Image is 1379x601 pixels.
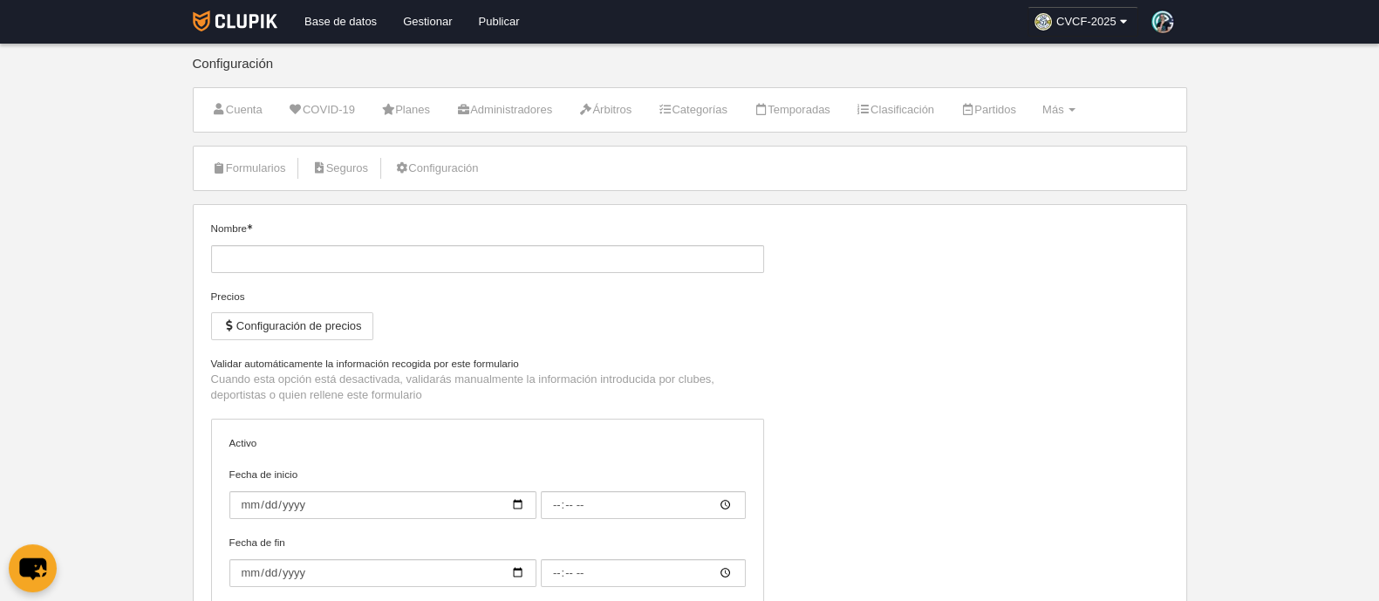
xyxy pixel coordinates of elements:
[229,559,536,587] input: Fecha de fin
[1151,10,1174,33] img: PaoBqShlDZri.30x30.jpg
[279,97,365,123] a: COVID-19
[211,372,764,403] p: Cuando esta opción está desactivada, validarás manualmente la información introducida por clubes,...
[229,467,746,519] label: Fecha de inicio
[229,491,536,519] input: Fecha de inicio
[193,57,1187,87] div: Configuración
[193,10,277,31] img: Clupik
[569,97,641,123] a: Árbitros
[211,289,764,304] div: Precios
[211,312,373,340] button: Configuración de precios
[211,221,764,273] label: Nombre
[211,356,764,372] label: Validar automáticamente la información recogida por este formulario
[1042,103,1064,116] span: Más
[541,559,746,587] input: Fecha de fin
[1034,13,1052,31] img: Oa8jUFH4tdRj.30x30.jpg
[541,491,746,519] input: Fecha de inicio
[302,155,378,181] a: Seguros
[447,97,562,123] a: Administradores
[247,224,252,229] i: Obligatorio
[648,97,737,123] a: Categorías
[1056,13,1116,31] span: CVCF-2025
[229,535,746,587] label: Fecha de fin
[385,155,488,181] a: Configuración
[1033,97,1085,123] a: Más
[202,155,296,181] a: Formularios
[372,97,440,123] a: Planes
[1027,7,1138,37] a: CVCF-2025
[202,97,272,123] a: Cuenta
[211,245,764,273] input: Nombre
[951,97,1026,123] a: Partidos
[744,97,840,123] a: Temporadas
[847,97,944,123] a: Clasificación
[229,435,746,451] label: Activo
[9,544,57,592] button: chat-button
